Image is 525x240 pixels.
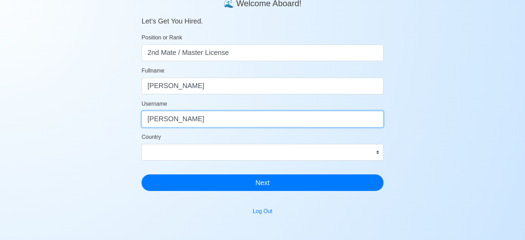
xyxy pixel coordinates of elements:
[142,174,383,191] button: Next
[142,101,167,107] span: Username
[142,111,383,127] input: Ex. donaldcris
[142,133,161,141] label: Country
[142,78,383,94] input: Your Fullname
[142,68,164,74] span: Fullname
[142,35,182,40] span: Position or Rank
[248,205,277,218] button: Log Out
[142,9,383,25] h5: Let’s Get You Hired.
[142,45,383,61] input: ex. 2nd Officer w/Master License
